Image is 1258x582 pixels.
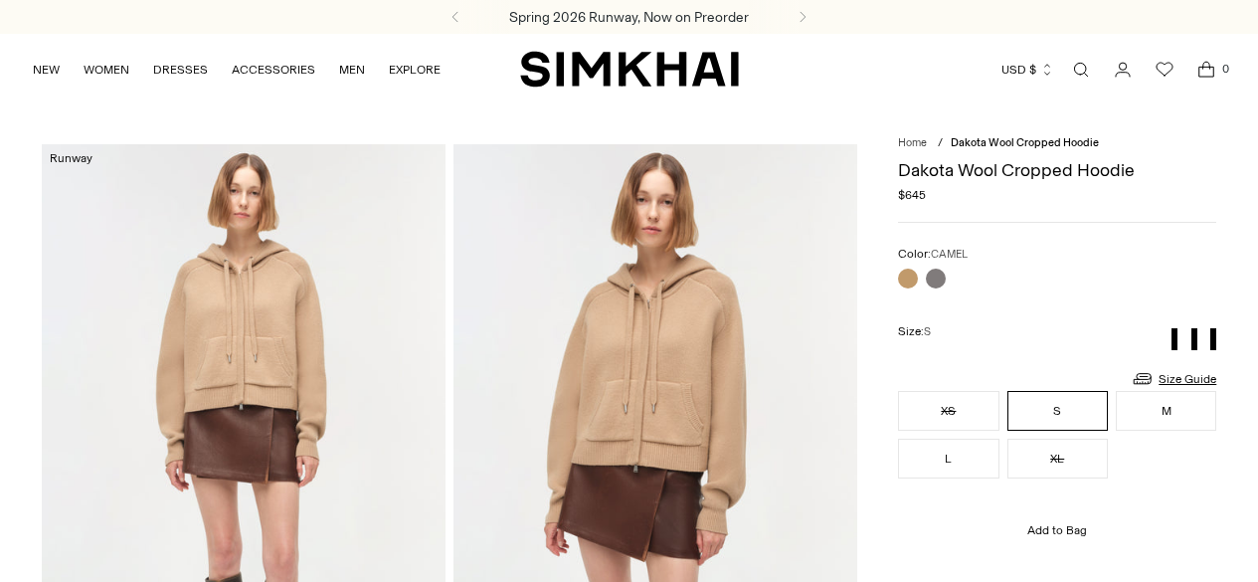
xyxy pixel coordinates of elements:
[924,325,931,338] span: S
[898,188,926,202] span: $645
[898,506,1216,554] button: Add to Bag
[1116,391,1216,431] button: M
[1145,50,1184,90] a: Wishlist
[1007,439,1108,479] button: XL
[898,161,1216,179] h1: Dakota Wool Cropped Hoodie
[339,48,365,92] a: MEN
[898,136,927,149] a: Home
[1103,50,1143,90] a: Go to the account page
[520,50,739,89] a: SIMKHAI
[931,248,968,261] span: CAMEL
[1007,391,1108,431] button: S
[938,136,943,149] div: /
[898,391,998,431] button: XS
[1001,48,1054,92] button: USD $
[232,48,315,92] a: ACCESSORIES
[898,324,931,338] label: Size:
[1131,366,1216,391] a: Size Guide
[1027,523,1087,537] span: Add to Bag
[1186,50,1226,90] a: Open cart modal
[898,439,998,479] button: L
[84,48,129,92] a: WOMEN
[153,48,208,92] a: DRESSES
[389,48,441,92] a: EXPLORE
[1216,60,1234,78] span: 0
[1061,50,1101,90] a: Open search modal
[951,136,1099,149] span: Dakota Wool Cropped Hoodie
[898,136,1216,149] nav: breadcrumbs
[33,48,60,92] a: NEW
[898,247,968,261] label: Color:
[509,9,749,26] a: Spring 2026 Runway, Now on Preorder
